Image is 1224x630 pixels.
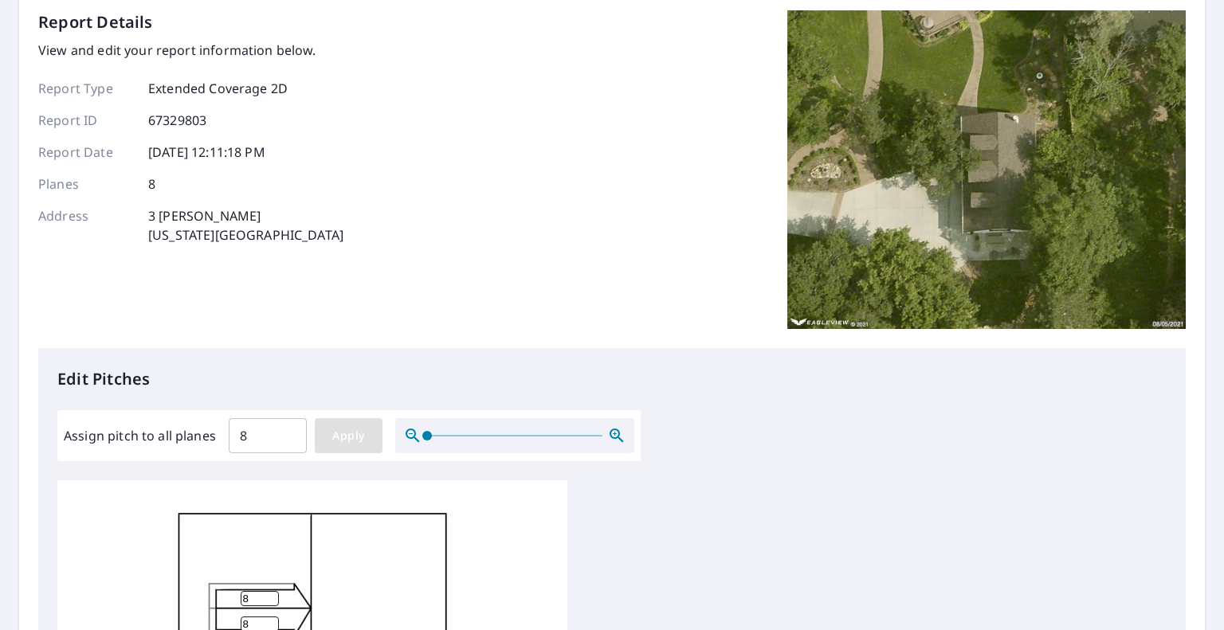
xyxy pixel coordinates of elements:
p: [DATE] 12:11:18 PM [148,143,265,162]
p: Planes [38,174,134,194]
p: 3 [PERSON_NAME] [US_STATE][GEOGRAPHIC_DATA] [148,206,343,245]
button: Apply [315,418,382,453]
p: Address [38,206,134,245]
p: Edit Pitches [57,367,1167,391]
input: 00.0 [229,413,307,458]
p: Extended Coverage 2D [148,79,288,98]
p: View and edit your report information below. [38,41,343,60]
p: Report Date [38,143,134,162]
img: Top image [787,10,1186,329]
p: 67329803 [148,111,206,130]
p: 8 [148,174,155,194]
p: Report ID [38,111,134,130]
label: Assign pitch to all planes [64,426,216,445]
p: Report Type [38,79,134,98]
p: Report Details [38,10,153,34]
span: Apply [328,426,370,446]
